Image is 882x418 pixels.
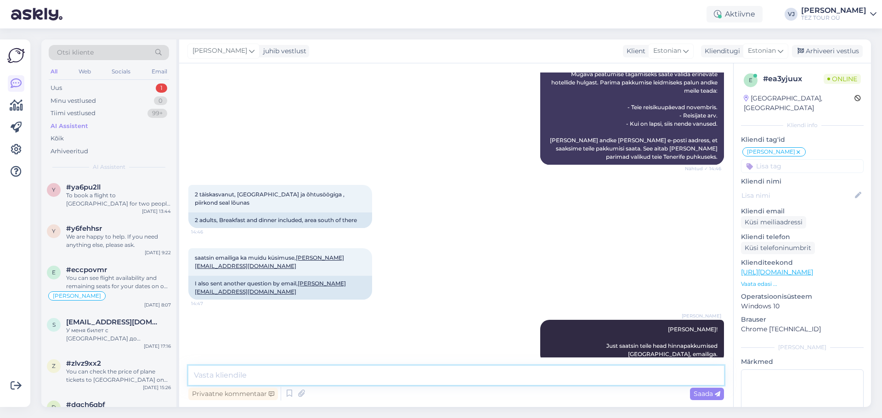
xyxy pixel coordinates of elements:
[188,388,278,400] div: Privaatne kommentaar
[191,229,226,235] span: 14:46
[749,77,752,84] span: e
[51,147,88,156] div: Arhiveeritud
[741,206,864,216] p: Kliendi email
[51,122,88,131] div: AI Assistent
[142,208,171,215] div: [DATE] 13:44
[66,401,105,409] span: #dgch6qbf
[150,66,169,78] div: Email
[66,224,102,233] span: #y6fehhsr
[824,74,861,84] span: Online
[694,390,720,398] span: Saada
[741,121,864,129] div: Kliendi info
[77,66,93,78] div: Web
[741,216,806,229] div: Küsi meiliaadressi
[51,109,96,118] div: Tiimi vestlused
[741,268,813,276] a: [URL][DOMAIN_NAME]
[66,191,171,208] div: To book a flight to [GEOGRAPHIC_DATA] for two people on [DATE]-[DATE], you can check flight avail...
[66,274,171,290] div: You can see flight availability and remaining seats for your dates on our website: [URL][DOMAIN_N...
[741,292,864,301] p: Operatsioonisüsteem
[144,343,171,350] div: [DATE] 17:16
[188,212,372,228] div: 2 adults, Breakfast and dinner included, area south of there
[66,359,101,368] span: #zlvz9xx2
[66,326,171,343] div: У меня билет с [GEOGRAPHIC_DATA] до [GEOGRAPHIC_DATA] на 20 августа,можно ли переписать билет на ...
[156,84,167,93] div: 1
[741,258,864,268] p: Klienditeekond
[52,321,56,328] span: s
[66,368,171,384] div: You can check the price of plane tickets to [GEOGRAPHIC_DATA] on our flight booking page: [URL][D...
[51,404,56,411] span: d
[741,232,864,242] p: Kliendi telefon
[49,66,59,78] div: All
[154,96,167,106] div: 0
[52,269,56,276] span: e
[188,276,372,300] div: I also sent another question by email,
[741,343,864,351] div: [PERSON_NAME]
[57,48,94,57] span: Otsi kliente
[741,190,853,201] input: Lisa nimi
[260,46,306,56] div: juhib vestlust
[144,301,171,308] div: [DATE] 8:07
[143,384,171,391] div: [DATE] 15:26
[748,46,776,56] span: Estonian
[147,109,167,118] div: 99+
[51,134,64,143] div: Kõik
[701,46,740,56] div: Klienditugi
[110,66,132,78] div: Socials
[792,45,863,57] div: Arhiveeri vestlus
[195,191,346,206] span: 2 täiskasvanut, [GEOGRAPHIC_DATA] ja õhtusöögiga , piirkond seal lõunas
[66,318,162,326] span: smirnovveta@gmail.com
[52,362,56,369] span: z
[741,301,864,311] p: Windows 10
[741,177,864,186] p: Kliendi nimi
[653,46,681,56] span: Estonian
[145,249,171,256] div: [DATE] 9:22
[801,14,866,22] div: TEZ TOUR OÜ
[801,7,876,22] a: [PERSON_NAME]TEZ TOUR OÜ
[623,46,645,56] div: Klient
[741,159,864,173] input: Lisa tag
[801,7,866,14] div: [PERSON_NAME]
[7,47,25,64] img: Askly Logo
[191,300,226,307] span: 14:47
[744,94,854,113] div: [GEOGRAPHIC_DATA], [GEOGRAPHIC_DATA]
[66,266,107,274] span: #eccpovmr
[93,163,125,171] span: AI Assistent
[540,58,724,165] div: Pakume 7- või 14-päevaseid reise [GEOGRAPHIC_DATA]. Mugava peatumise tagamiseks saate valida erin...
[741,315,864,324] p: Brauser
[66,183,101,191] span: #ya6pu2ll
[747,149,795,155] span: [PERSON_NAME]
[682,312,721,319] span: [PERSON_NAME]
[51,84,62,93] div: Uus
[52,186,56,193] span: y
[741,324,864,334] p: Chrome [TECHNICAL_ID]
[741,357,864,367] p: Märkmed
[785,8,797,21] div: VJ
[52,228,56,234] span: y
[53,293,101,299] span: [PERSON_NAME]
[66,233,171,249] div: We are happy to help. If you need anything else, please ask.
[741,135,864,145] p: Kliendi tag'id
[192,46,247,56] span: [PERSON_NAME]
[707,6,763,22] div: Aktiivne
[51,96,96,106] div: Minu vestlused
[763,73,824,84] div: # ea3yjuux
[741,280,864,288] p: Vaata edasi ...
[741,242,815,254] div: Küsi telefoninumbrit
[195,254,344,269] span: saatsin emailiga ka muidu küsimuse,
[685,165,721,172] span: Nähtud ✓ 14:46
